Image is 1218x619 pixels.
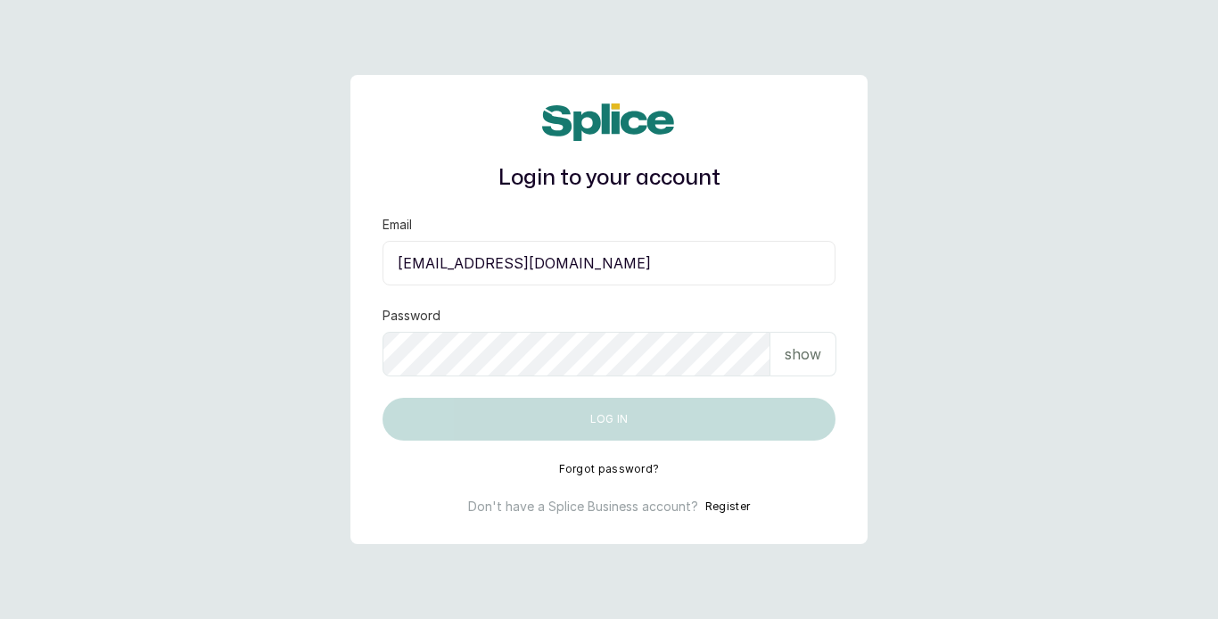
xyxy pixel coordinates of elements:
[705,498,750,516] button: Register
[383,216,412,234] label: Email
[468,498,698,516] p: Don't have a Splice Business account?
[785,343,821,365] p: show
[383,162,835,194] h1: Login to your account
[383,398,835,441] button: Log in
[559,462,660,476] button: Forgot password?
[383,307,440,325] label: Password
[383,241,835,285] input: email@acme.com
